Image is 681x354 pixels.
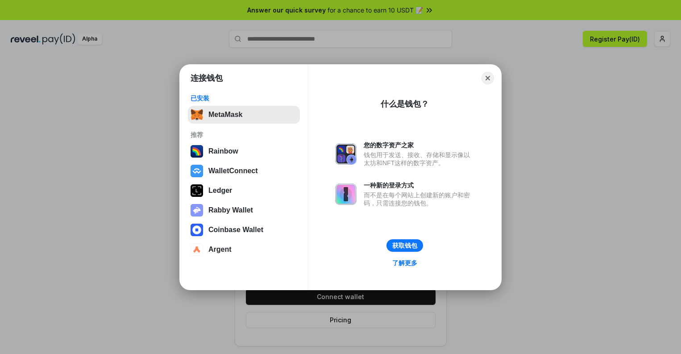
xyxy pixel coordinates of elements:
img: svg+xml,%3Csvg%20fill%3D%22none%22%20height%3D%2233%22%20viewBox%3D%220%200%2035%2033%22%20width%... [191,108,203,121]
button: 获取钱包 [386,239,423,252]
img: svg+xml,%3Csvg%20width%3D%2228%22%20height%3D%2228%22%20viewBox%3D%220%200%2028%2028%22%20fill%3D... [191,243,203,256]
button: Rainbow [188,142,300,160]
img: svg+xml,%3Csvg%20xmlns%3D%22http%3A%2F%2Fwww.w3.org%2F2000%2Fsvg%22%20width%3D%2228%22%20height%3... [191,184,203,197]
div: 而不是在每个网站上创建新的账户和密码，只需连接您的钱包。 [364,191,474,207]
button: Argent [188,241,300,258]
div: MetaMask [208,111,242,119]
button: Close [482,72,494,84]
div: 了解更多 [392,259,417,267]
div: 您的数字资产之家 [364,141,474,149]
img: svg+xml,%3Csvg%20width%3D%22120%22%20height%3D%22120%22%20viewBox%3D%220%200%20120%20120%22%20fil... [191,145,203,158]
button: MetaMask [188,106,300,124]
img: svg+xml,%3Csvg%20xmlns%3D%22http%3A%2F%2Fwww.w3.org%2F2000%2Fsvg%22%20fill%3D%22none%22%20viewBox... [191,204,203,217]
div: Rainbow [208,147,238,155]
button: Ledger [188,182,300,200]
div: 什么是钱包？ [381,99,429,109]
div: WalletConnect [208,167,258,175]
img: svg+xml,%3Csvg%20xmlns%3D%22http%3A%2F%2Fwww.w3.org%2F2000%2Fsvg%22%20fill%3D%22none%22%20viewBox... [335,143,357,165]
button: WalletConnect [188,162,300,180]
a: 了解更多 [387,257,423,269]
div: Ledger [208,187,232,195]
div: 已安装 [191,94,297,102]
img: svg+xml,%3Csvg%20xmlns%3D%22http%3A%2F%2Fwww.w3.org%2F2000%2Fsvg%22%20fill%3D%22none%22%20viewBox... [335,183,357,205]
div: 获取钱包 [392,242,417,250]
button: Coinbase Wallet [188,221,300,239]
img: svg+xml,%3Csvg%20width%3D%2228%22%20height%3D%2228%22%20viewBox%3D%220%200%2028%2028%22%20fill%3D... [191,224,203,236]
div: Rabby Wallet [208,206,253,214]
div: 推荐 [191,131,297,139]
div: 一种新的登录方式 [364,181,474,189]
div: Coinbase Wallet [208,226,263,234]
h1: 连接钱包 [191,73,223,83]
img: svg+xml,%3Csvg%20width%3D%2228%22%20height%3D%2228%22%20viewBox%3D%220%200%2028%2028%22%20fill%3D... [191,165,203,177]
button: Rabby Wallet [188,201,300,219]
div: 钱包用于发送、接收、存储和显示像以太坊和NFT这样的数字资产。 [364,151,474,167]
div: Argent [208,246,232,254]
